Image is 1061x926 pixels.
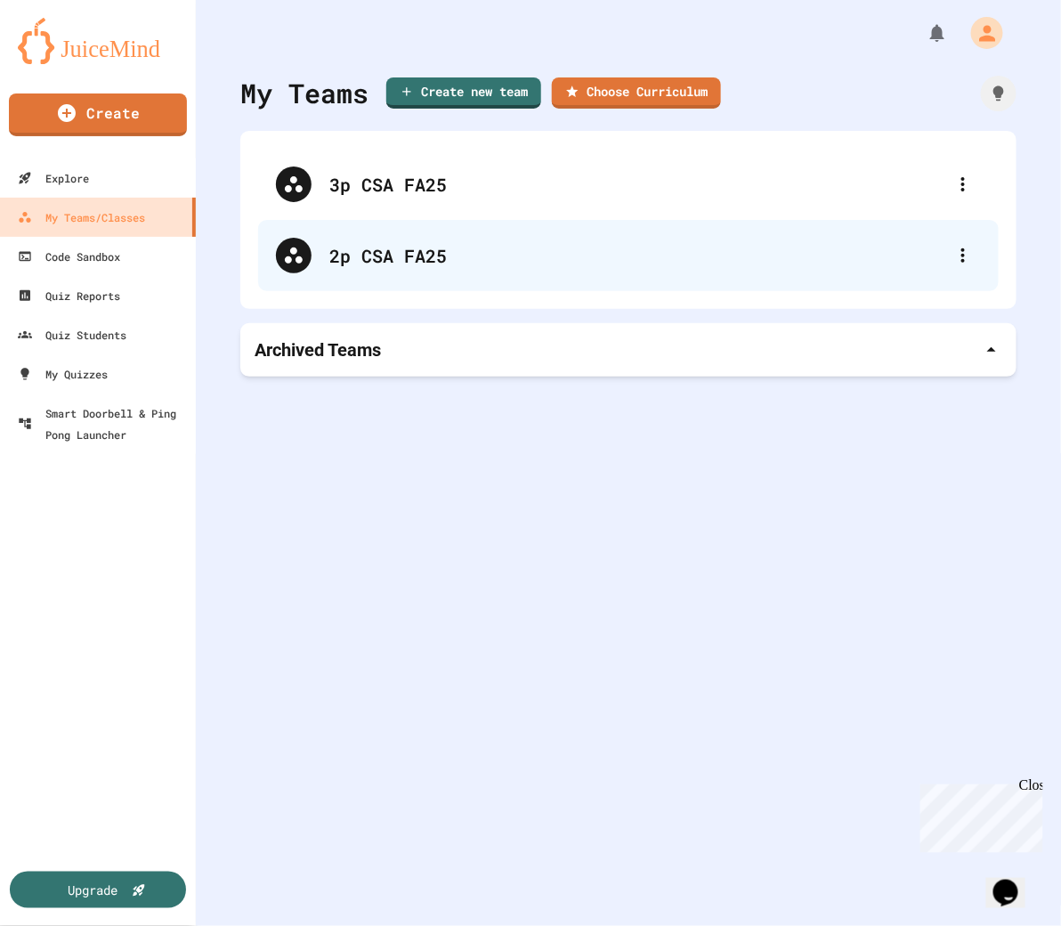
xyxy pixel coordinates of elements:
img: logo-orange.svg [18,18,178,64]
div: My Teams [240,73,369,113]
iframe: chat widget [986,855,1043,908]
div: 2p CSA FA25 [258,220,999,291]
a: Choose Curriculum [552,77,721,109]
div: Upgrade [69,881,118,899]
div: Quiz Reports [18,285,120,306]
div: 3p CSA FA25 [258,149,999,220]
a: Create [9,93,187,136]
p: Archived Teams [255,337,381,362]
div: Chat with us now!Close [7,7,123,113]
div: Explore [18,167,89,189]
iframe: chat widget [913,777,1043,853]
div: Quiz Students [18,324,126,345]
div: My Teams/Classes [18,207,145,228]
a: Create new team [386,77,541,109]
div: 3p CSA FA25 [329,171,945,198]
div: How it works [981,76,1016,111]
div: Smart Doorbell & Ping Pong Launcher [18,402,189,445]
div: My Quizzes [18,363,108,385]
div: My Account [952,12,1008,53]
div: 2p CSA FA25 [329,242,945,269]
div: My Notifications [894,18,952,48]
div: Code Sandbox [18,246,120,267]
